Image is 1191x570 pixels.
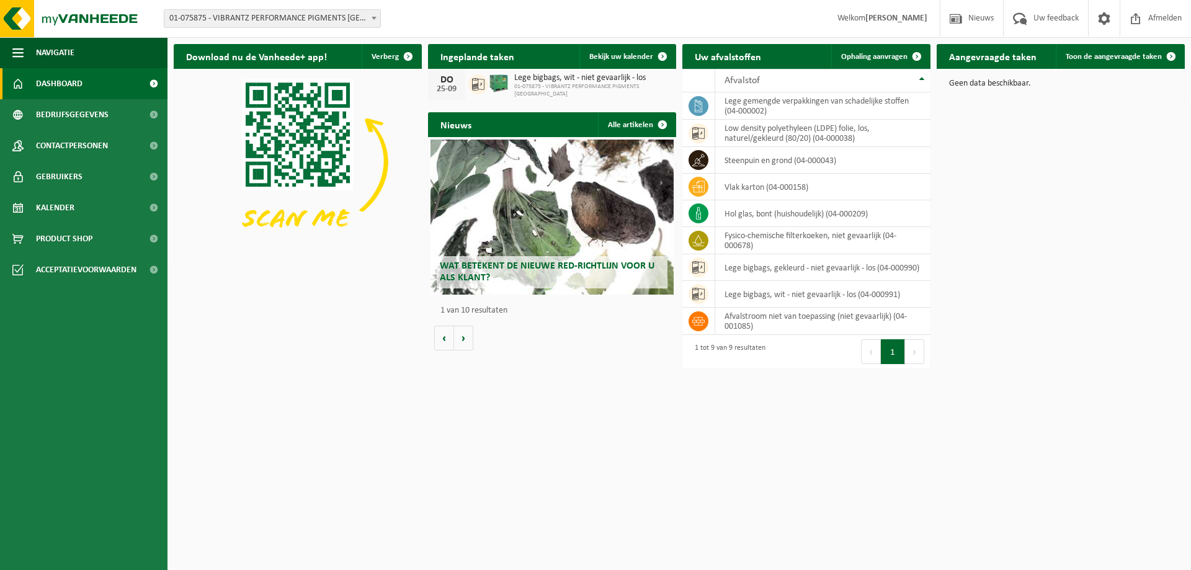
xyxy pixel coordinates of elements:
[1056,44,1184,69] a: Toon de aangevraagde taken
[488,73,509,94] img: PB-HB-1400-HPE-GN-01
[440,261,654,283] span: Wat betekent de nieuwe RED-richtlijn voor u als klant?
[905,339,924,364] button: Next
[715,92,930,120] td: lege gemengde verpakkingen van schadelijke stoffen (04-000002)
[682,44,774,68] h2: Uw afvalstoffen
[715,227,930,254] td: fysico-chemische filterkoeken, niet gevaarlijk (04-000678)
[514,73,670,83] span: Lege bigbags, wit - niet gevaarlijk - los
[430,140,674,295] a: Wat betekent de nieuwe RED-richtlijn voor u als klant?
[174,44,339,68] h2: Download nu de Vanheede+ app!
[440,306,670,315] p: 1 van 10 resultaten
[589,53,653,61] span: Bekijk uw kalender
[362,44,421,69] button: Verberg
[434,75,459,85] div: DO
[434,326,454,350] button: Vorige
[514,83,670,98] span: 01-075875 - VIBRANTZ PERFORMANCE PIGMENTS [GEOGRAPHIC_DATA]
[881,339,905,364] button: 1
[841,53,908,61] span: Ophaling aanvragen
[598,112,675,137] a: Alle artikelen
[949,79,1172,88] p: Geen data beschikbaar.
[715,147,930,174] td: steenpuin en grond (04-000043)
[715,200,930,227] td: hol glas, bont (huishoudelijk) (04-000209)
[715,308,930,335] td: afvalstroom niet van toepassing (niet gevaarlijk) (04-001085)
[1066,53,1162,61] span: Toon de aangevraagde taken
[434,85,459,94] div: 25-09
[174,69,422,255] img: Download de VHEPlus App
[725,76,760,86] span: Afvalstof
[715,174,930,200] td: vlak karton (04-000158)
[164,10,380,27] span: 01-075875 - VIBRANTZ PERFORMANCE PIGMENTS BELGIUM - MENEN
[428,44,527,68] h2: Ingeplande taken
[715,281,930,308] td: lege bigbags, wit - niet gevaarlijk - los (04-000991)
[937,44,1049,68] h2: Aangevraagde taken
[865,14,927,23] strong: [PERSON_NAME]
[36,99,109,130] span: Bedrijfsgegevens
[715,254,930,281] td: lege bigbags, gekleurd - niet gevaarlijk - los (04-000990)
[164,9,381,28] span: 01-075875 - VIBRANTZ PERFORMANCE PIGMENTS BELGIUM - MENEN
[831,44,929,69] a: Ophaling aanvragen
[372,53,399,61] span: Verberg
[715,120,930,147] td: low density polyethyleen (LDPE) folie, los, naturel/gekleurd (80/20) (04-000038)
[36,130,108,161] span: Contactpersonen
[36,161,83,192] span: Gebruikers
[689,338,765,365] div: 1 tot 9 van 9 resultaten
[36,68,83,99] span: Dashboard
[579,44,675,69] a: Bekijk uw kalender
[454,326,473,350] button: Volgende
[428,112,484,136] h2: Nieuws
[36,37,74,68] span: Navigatie
[36,254,136,285] span: Acceptatievoorwaarden
[36,223,92,254] span: Product Shop
[861,339,881,364] button: Previous
[36,192,74,223] span: Kalender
